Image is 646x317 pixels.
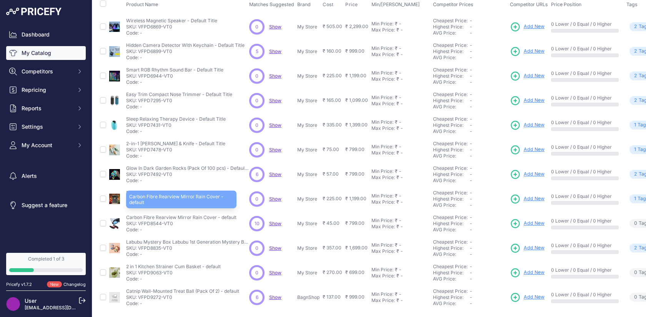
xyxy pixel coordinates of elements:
div: - [398,45,401,51]
span: - [470,214,472,220]
span: - [470,18,472,23]
span: - [470,116,472,122]
span: 0 [634,220,637,227]
a: Add New [510,120,544,131]
span: 0 [255,73,258,80]
div: Highest Price: [433,48,470,55]
span: 0 [255,23,258,30]
span: 0 [255,245,258,252]
a: Show [269,122,281,128]
p: Hidden Camera Detector With Keychain - Default Title [126,42,245,48]
div: ₹ [395,144,398,150]
span: ₹ 160.00 [323,48,341,54]
div: Min Price: [371,45,393,51]
p: 0 Lower / 0 Equal / 0 Higher [551,70,619,76]
div: Highest Price: [433,24,470,30]
div: Min Price: [371,70,393,76]
span: 2 [634,171,637,178]
div: Min Price: [371,144,393,150]
div: - [398,217,401,224]
span: - [470,91,472,97]
a: Add New [510,218,544,229]
div: ₹ [395,95,398,101]
a: Add New [510,22,544,32]
p: My Store [297,171,320,178]
a: Cheapest Price: [433,67,468,73]
span: Add New [524,72,544,80]
div: AVG Price: [433,30,470,36]
nav: Sidebar [6,28,86,244]
span: - [470,178,472,183]
div: Max Price: [371,248,395,254]
a: Add New [510,194,544,204]
span: - [470,79,472,85]
div: - [399,224,403,230]
span: 2 [634,23,637,30]
span: - [470,48,472,54]
a: Show [269,294,281,300]
span: 2 [634,97,637,104]
span: Price [345,2,358,8]
span: 6 [256,171,258,178]
div: Min Price: [371,119,393,125]
span: - [470,171,472,177]
span: ₹ 2,299.00 [345,23,368,29]
p: 0 Lower / 0 Equal / 0 Higher [551,144,619,150]
span: 0 [255,146,258,153]
div: ₹ [396,224,399,230]
span: Matches Suggested [249,2,294,7]
span: Show [269,147,281,153]
span: 5 [256,48,258,55]
p: My Store [297,48,320,55]
span: ₹ 799.00 [345,220,365,226]
div: Min Price: [371,95,393,101]
p: Code: - [126,178,249,184]
p: SKU: VFPD6869-VT0 [126,24,217,30]
p: 2-in-1 [PERSON_NAME] & Knife - Default Title [126,141,225,147]
div: Max Price: [371,224,395,230]
p: SKU: VFPD8544-VT0 [126,221,236,227]
img: Pricefy Logo [6,8,62,15]
a: Show [269,196,281,202]
p: Code: - [126,104,232,110]
p: My Store [297,98,320,104]
p: DIY Snowy Street LED Lamp - Default Title [126,190,219,196]
div: - [398,144,401,150]
p: Glow In Dark Garden Rocks (Pack Of 100 pcs) - Default Title [126,165,249,171]
p: Code: - [126,227,236,233]
p: SKU: VFPD6944-VT0 [126,73,223,79]
span: - [470,67,472,73]
span: Price Position [551,2,581,7]
div: - [399,51,403,58]
a: Add New [510,243,544,254]
span: - [470,24,472,30]
p: Code: - [126,251,249,257]
div: - [398,70,401,76]
span: ₹ 335.00 [323,122,342,128]
span: Show [269,48,281,54]
span: 0 [255,97,258,104]
a: Add New [510,267,544,278]
div: ₹ [395,119,398,125]
p: My Store [297,147,320,153]
a: Add New [510,144,544,155]
span: Show [269,221,281,226]
button: Repricing [6,83,86,97]
a: Add New [510,292,544,303]
a: Show [269,73,281,79]
span: Settings [22,123,72,131]
span: Add New [524,220,544,227]
span: My Account [22,141,72,149]
p: SKU: VFPD7478-VT0 [126,147,225,153]
div: AVG Price: [433,128,470,134]
div: Highest Price: [433,196,470,202]
span: ₹ 1,699.00 [345,245,368,251]
div: Max Price: [371,76,395,82]
p: 0 Lower / 0 Equal / 0 Higher [551,46,619,52]
p: Code: - [126,128,226,134]
div: Highest Price: [433,73,470,79]
span: Add New [524,269,544,276]
button: My Account [6,138,86,152]
div: Max Price: [371,101,395,107]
